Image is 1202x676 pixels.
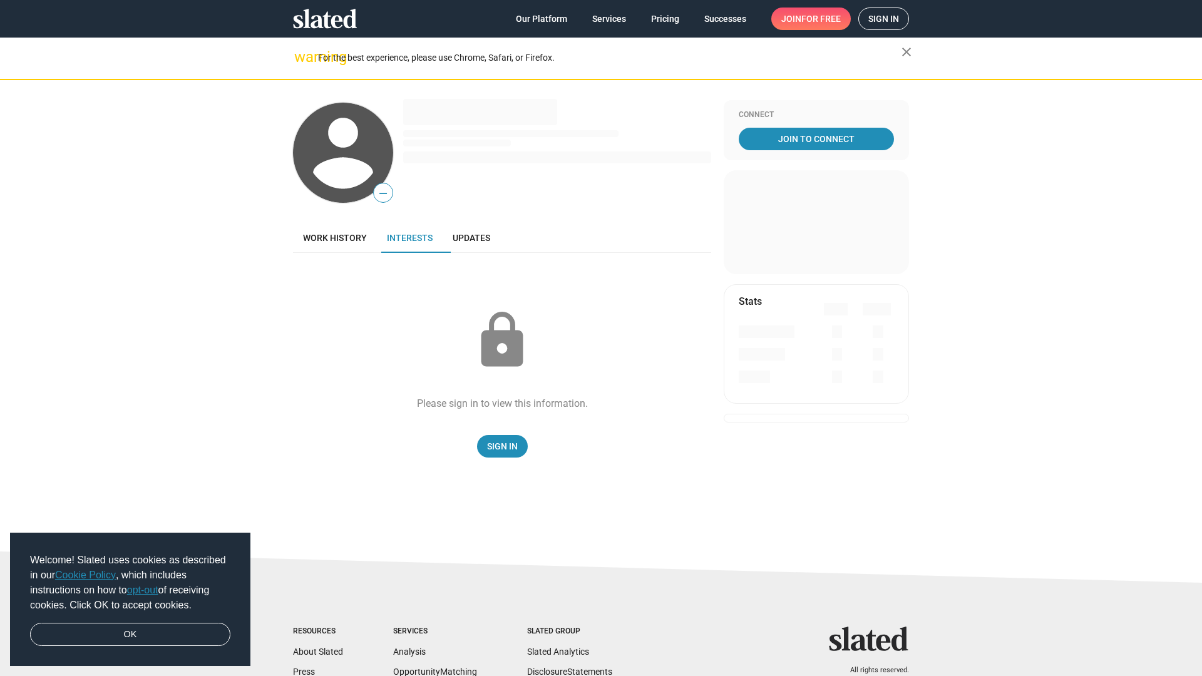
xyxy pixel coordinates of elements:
a: Interests [377,223,443,253]
span: Work history [303,233,367,243]
a: Cookie Policy [55,570,116,580]
a: Updates [443,223,500,253]
div: Please sign in to view this information. [417,397,588,410]
a: dismiss cookie message [30,623,230,647]
span: Services [592,8,626,30]
a: Sign In [477,435,528,458]
span: Sign In [487,435,518,458]
div: Services [393,627,477,637]
span: — [374,185,393,202]
a: Slated Analytics [527,647,589,657]
span: Interests [387,233,433,243]
div: For the best experience, please use Chrome, Safari, or Firefox. [318,49,902,66]
span: Join [781,8,841,30]
span: Successes [704,8,746,30]
span: Join To Connect [741,128,891,150]
a: Joinfor free [771,8,851,30]
span: Updates [453,233,490,243]
div: Resources [293,627,343,637]
a: Pricing [641,8,689,30]
a: opt-out [127,585,158,595]
a: Our Platform [506,8,577,30]
a: Sign in [858,8,909,30]
span: Our Platform [516,8,567,30]
span: Pricing [651,8,679,30]
mat-card-title: Stats [739,295,762,308]
div: Connect [739,110,894,120]
div: Slated Group [527,627,612,637]
a: Analysis [393,647,426,657]
a: About Slated [293,647,343,657]
span: Sign in [868,8,899,29]
mat-icon: lock [471,309,533,372]
span: for free [801,8,841,30]
a: Successes [694,8,756,30]
div: cookieconsent [10,533,250,667]
a: Services [582,8,636,30]
span: Welcome! Slated uses cookies as described in our , which includes instructions on how to of recei... [30,553,230,613]
mat-icon: warning [294,49,309,64]
a: Join To Connect [739,128,894,150]
mat-icon: close [899,44,914,59]
a: Work history [293,223,377,253]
